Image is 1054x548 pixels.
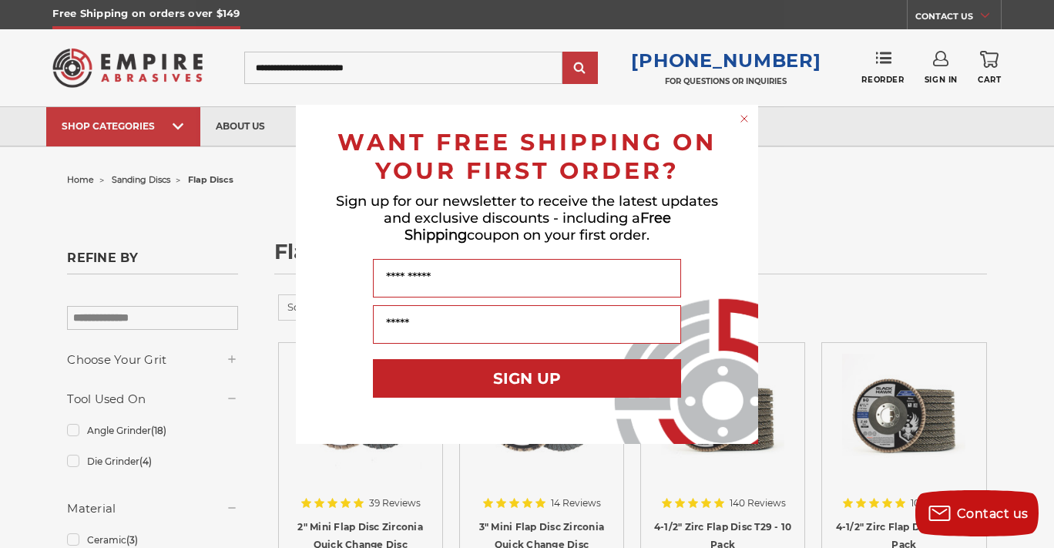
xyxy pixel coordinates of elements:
span: Free Shipping [404,210,671,244]
span: Sign up for our newsletter to receive the latest updates and exclusive discounts - including a co... [336,193,718,244]
span: Contact us [957,506,1029,521]
button: SIGN UP [373,359,681,398]
button: Contact us [915,490,1039,536]
button: Close dialog [737,111,752,126]
span: WANT FREE SHIPPING ON YOUR FIRST ORDER? [337,128,717,185]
